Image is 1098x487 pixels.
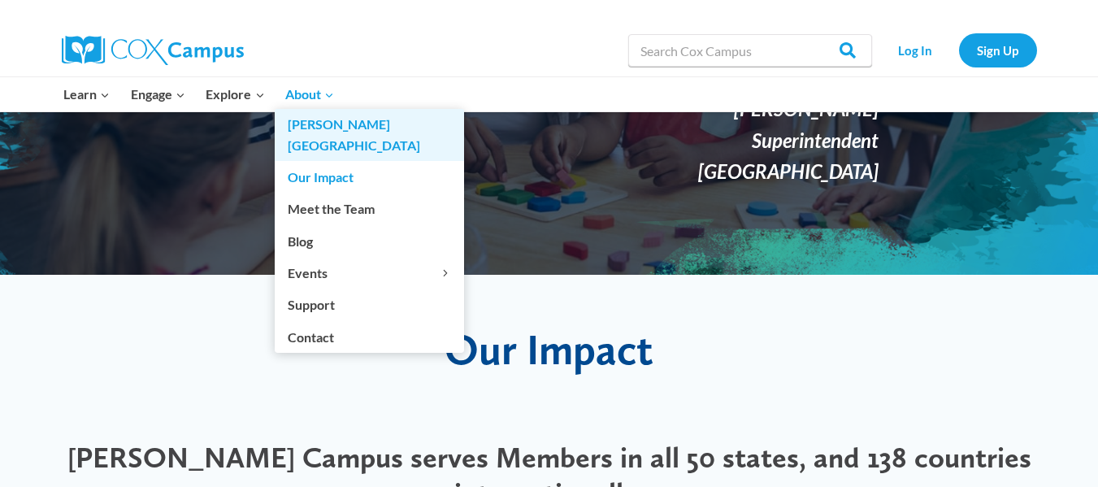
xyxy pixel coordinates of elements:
a: Contact [275,321,464,352]
a: Sign Up [959,33,1037,67]
nav: Primary Navigation [54,77,345,111]
a: Meet the Team [275,193,464,224]
a: Our Impact [275,162,464,193]
button: Child menu of Explore [196,77,276,111]
input: Search Cox Campus [628,34,872,67]
a: Support [275,289,464,320]
nav: Secondary Navigation [880,33,1037,67]
a: Blog [275,225,464,256]
button: Child menu of Learn [54,77,121,111]
img: Cox Campus [62,36,244,65]
span: Our Impact [445,324,653,375]
em: [GEOGRAPHIC_DATA] [698,159,879,183]
button: Child menu of Engage [120,77,196,111]
button: Child menu of Events [275,258,464,289]
button: Child menu of About [275,77,345,111]
a: [PERSON_NAME][GEOGRAPHIC_DATA] [275,109,464,161]
a: Log In [880,33,951,67]
em: Superintendent [752,128,879,152]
